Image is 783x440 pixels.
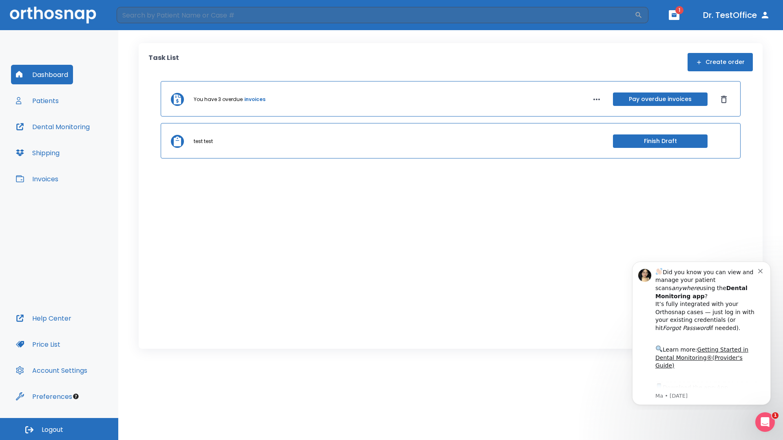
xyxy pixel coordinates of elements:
[675,6,683,14] span: 1
[138,13,145,19] button: Dismiss notification
[688,53,753,71] button: Create order
[11,334,65,354] button: Price List
[11,117,95,136] button: Dental Monitoring
[11,65,73,84] button: Dashboard
[772,412,779,419] span: 1
[42,425,63,434] span: Logout
[11,143,64,163] button: Shipping
[613,92,708,106] button: Pay overdue invoices
[11,169,63,189] button: Invoices
[194,96,243,103] p: You have 3 overdue
[117,7,635,23] input: Search by Patient Name or Case #
[35,138,138,145] p: Message from Ma, sent 6w ago
[717,93,730,106] button: Dismiss
[620,254,783,410] iframe: Intercom notifications message
[613,134,708,148] button: Finish Draft
[35,130,108,145] a: App Store
[11,361,92,380] button: Account Settings
[11,387,77,406] button: Preferences
[244,96,265,103] a: invoices
[11,91,64,110] button: Patients
[148,53,179,71] p: Task List
[35,128,138,169] div: Download the app: | ​ Let us know if you need help getting started!
[194,138,213,145] p: test test
[72,393,80,400] div: Tooltip anchor
[11,308,76,328] button: Help Center
[10,7,96,23] img: Orthosnap
[755,412,775,432] iframe: Intercom live chat
[700,8,773,22] button: Dr. TestOffice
